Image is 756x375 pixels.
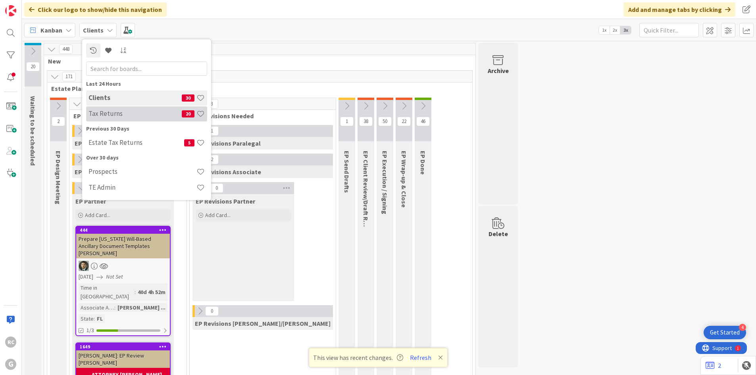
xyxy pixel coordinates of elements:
div: 1649 [76,343,170,350]
div: 444 [76,227,170,234]
span: EP Client Review/Draft Review Meeting [362,151,370,262]
div: Add and manage tabs by clicking [623,2,735,17]
div: Delete [489,229,508,238]
div: 444Prepare [US_STATE] Will-Based Ancillary Document Templates [PERSON_NAME] [76,227,170,258]
span: This view has recent changes. [313,353,403,362]
div: [PERSON_NAME]: EP Review [PERSON_NAME] [76,350,170,368]
span: 0 [205,306,219,316]
div: 444 [80,227,170,233]
span: EP Done [419,151,427,175]
span: EP Revisions Brad/Jonas [195,319,331,327]
button: Refresh [407,352,434,363]
div: Prepare [US_STATE] Will-Based Ancillary Document Templates [PERSON_NAME] [76,234,170,258]
h4: Estate Tax Returns [88,138,184,146]
span: EP Revisions Partner [196,197,255,205]
span: New [48,57,466,65]
span: 1 [340,117,354,126]
h4: Clients [88,94,182,102]
div: Last 24 Hours [86,80,207,88]
span: EP Partner [75,197,106,205]
div: 4 [739,324,746,331]
span: EP Paralegal [75,139,112,147]
div: Get Started [710,329,740,337]
span: 50 [378,117,392,126]
span: 3x [620,26,631,34]
span: 2 [205,155,219,164]
span: 1 [205,126,219,136]
span: Support [17,1,36,11]
div: Archive [488,66,509,75]
div: G [5,359,16,370]
span: EP Send Drafts [343,151,351,193]
span: EP Design Meeting [54,151,62,204]
div: 1649 [80,344,170,350]
span: 2x [610,26,620,34]
span: 1/3 [87,326,94,335]
div: Over 30 days [86,154,207,162]
span: : [94,314,95,323]
div: [PERSON_NAME] ... [115,303,167,312]
a: 2 [706,361,721,370]
span: 2 [52,117,65,126]
span: 1x [599,26,610,34]
span: EP Revisions Paralegal [195,139,261,147]
div: Time in [GEOGRAPHIC_DATA] [79,283,135,301]
img: CG [79,261,89,271]
div: 1649[PERSON_NAME]: EP Review [PERSON_NAME] [76,343,170,368]
span: EP Revisions Needed [194,112,326,120]
div: State [79,314,94,323]
div: CG [76,261,170,271]
div: FL [95,314,105,323]
span: Add Card... [205,212,231,219]
span: Add Card... [85,212,110,219]
span: 20 [26,62,40,71]
span: [DATE] [79,273,93,281]
span: EP Drafting [73,112,177,120]
span: 171 [62,72,76,81]
span: EP Wrap-up & Close [400,151,408,208]
span: Estate Planning [51,85,462,92]
h4: TE Admin [88,183,196,191]
span: EP Associate [75,168,112,176]
div: Associate Assigned [79,303,114,312]
span: 22 [397,117,411,126]
h4: Prospects [88,167,196,175]
span: 38 [359,117,373,126]
input: Quick Filter... [639,23,699,37]
span: 0 [210,183,223,193]
span: 20 [182,110,194,117]
span: : [135,288,136,296]
span: 448 [59,44,73,54]
span: 30 [182,94,194,102]
span: Kanban [40,25,62,35]
div: 40d 4h 52m [136,288,167,296]
div: Previous 30 Days [86,125,207,133]
span: 3 [205,99,218,109]
div: Click our logo to show/hide this navigation [24,2,167,17]
div: RC [5,337,16,348]
span: EP Revisions Associate [195,168,261,176]
b: Clients [83,26,104,34]
span: EP Execution / Signing [381,151,389,214]
i: Not Set [106,273,123,280]
span: 5 [184,139,194,146]
span: Waiting to be scheduled [29,96,37,165]
span: : [114,303,115,312]
div: 1 [41,3,43,10]
h4: Tax Returns [88,110,182,117]
div: Open Get Started checklist, remaining modules: 4 [704,326,746,339]
input: Search for boards... [86,62,207,76]
img: Visit kanbanzone.com [5,5,16,16]
span: 46 [416,117,430,126]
